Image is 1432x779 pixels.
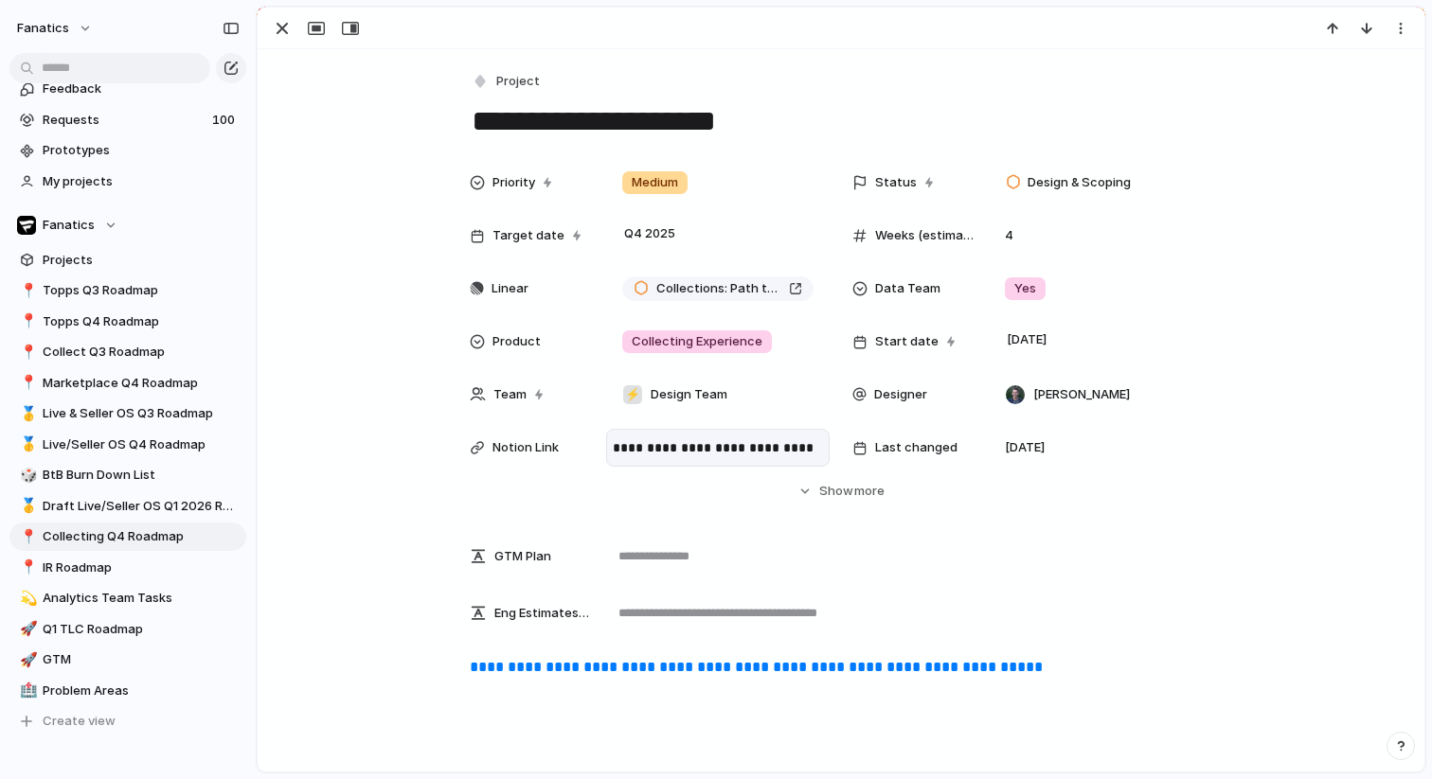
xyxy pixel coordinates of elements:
span: 4 [997,226,1021,245]
div: 🥇 [20,403,33,425]
span: Yes [1014,279,1036,298]
span: Project [496,72,540,91]
span: IR Roadmap [43,558,240,577]
a: 🚀Q1 TLC Roadmap [9,615,246,644]
a: 🥇Live/Seller OS Q4 Roadmap [9,431,246,459]
div: 🚀 [20,649,33,671]
span: Medium [632,173,678,192]
span: Status [875,173,917,192]
span: Start date [875,332,939,351]
button: 📍 [17,281,36,300]
span: Create view [43,712,116,731]
span: Designer [874,385,927,404]
button: 📍 [17,374,36,393]
button: 🥇 [17,435,36,454]
span: Feedback [43,80,240,98]
a: 💫Analytics Team Tasks [9,584,246,612]
a: 📍Collecting Q4 Roadmap [9,522,246,551]
div: 📍 [20,310,33,332]
span: Priority [492,173,535,192]
span: Marketplace Q4 Roadmap [43,374,240,393]
span: Q4 2025 [619,222,680,245]
a: 🥇Live & Seller OS Q3 Roadmap [9,399,246,428]
span: Problem Areas [43,682,240,700]
a: Feedback [9,75,246,103]
span: Product [492,332,541,351]
span: Collecting Experience [632,332,762,351]
a: 📍Topps Q4 Roadmap [9,308,246,336]
button: 🥇 [17,497,36,516]
div: 📍 [20,372,33,394]
span: My projects [43,172,240,191]
a: 📍IR Roadmap [9,554,246,582]
a: Requests100 [9,106,246,134]
a: 📍Topps Q3 Roadmap [9,276,246,305]
span: Projects [43,251,240,270]
button: Create view [9,707,246,735]
button: 📍 [17,312,36,331]
button: Project [468,68,546,96]
div: 📍 [20,557,33,578]
div: 📍 [20,526,33,548]
span: Team [493,385,527,404]
div: 🎲BtB Burn Down List [9,461,246,489]
span: GTM [43,650,240,669]
span: Collect Q3 Roadmap [43,343,240,362]
button: 🚀 [17,620,36,639]
span: more [854,482,885,501]
div: ⚡ [623,385,642,404]
a: 📍Collect Q3 Roadmap [9,338,246,366]
a: Projects [9,246,246,274]
span: Design & Scoping [1028,173,1131,192]
a: 📍Marketplace Q4 Roadmap [9,369,246,398]
span: Requests [43,111,206,130]
button: 📍 [17,558,36,577]
a: 🥇Draft Live/Seller OS Q1 2026 Roadmap [9,492,246,521]
button: 📍 [17,527,36,546]
span: Notion Link [492,438,559,457]
span: Fanatics [43,216,95,235]
span: Show [819,482,853,501]
span: [DATE] [1005,438,1045,457]
span: Live/Seller OS Q4 Roadmap [43,435,240,454]
button: Showmore [470,474,1212,508]
span: Q1 TLC Roadmap [43,620,240,639]
div: 💫 [20,588,33,610]
span: Topps Q3 Roadmap [43,281,240,300]
button: 🚀 [17,650,36,669]
span: Collections: Path to Card Details, Showcases, and Public Collections [656,279,781,298]
span: Topps Q4 Roadmap [43,312,240,331]
div: 🏥 [20,680,33,701]
span: Draft Live/Seller OS Q1 2026 Roadmap [43,497,240,516]
button: 💫 [17,589,36,608]
span: Eng Estimates (B/iOs/A/W) in Cycles [494,604,591,623]
button: fanatics [9,13,102,44]
span: Last changed [875,438,958,457]
button: Fanatics [9,211,246,239]
span: Collecting Q4 Roadmap [43,527,240,546]
a: 🏥Problem Areas [9,677,246,705]
div: 📍 [20,342,33,363]
button: 🎲 [17,466,36,485]
span: Weeks (estimate) [875,226,974,245]
button: 🥇 [17,404,36,423]
span: Design Team [651,385,727,404]
div: 🎲 [20,465,33,487]
button: 📍 [17,343,36,362]
span: Prototypes [43,141,240,160]
div: 🚀 [20,618,33,640]
a: My projects [9,168,246,196]
span: Analytics Team Tasks [43,589,240,608]
span: BtB Burn Down List [43,466,240,485]
span: [PERSON_NAME] [1033,385,1130,404]
a: Collections: Path to Card Details, Showcases, and Public Collections [622,276,814,301]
